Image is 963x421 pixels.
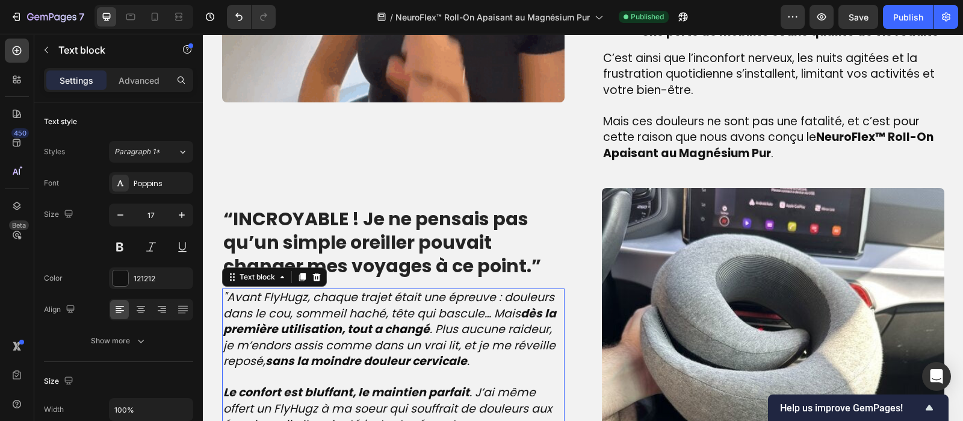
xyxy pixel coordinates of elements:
[5,5,90,29] button: 7
[849,12,869,22] span: Save
[400,80,731,128] span: Mais ces douleurs ne sont pas une fatalité, et c’est pour cette raison que nous avons conçu le .
[19,172,362,245] h2: Rich Text Editor. Editing area: main
[20,173,361,244] p: ⁠⁠⁠⁠⁠⁠⁠
[134,178,190,189] div: Poppins
[44,273,63,284] div: Color
[20,351,267,367] strong: Le confort est bluffant, le maintien parfait
[20,172,338,245] strong: “INCROYABLE ! Je ne pensais pas qu’un simple oreiller pouvait changer mes voyages à ce point.”
[58,43,161,57] p: Text block
[44,207,76,223] div: Size
[63,319,264,335] strong: sans la moindre douleur cervicale
[44,302,78,318] div: Align
[20,272,353,304] strong: dès la première utilisation, tout a changé
[203,34,963,421] iframe: Design area
[9,220,29,230] div: Beta
[109,141,193,163] button: Paragraph 1*
[20,351,349,399] i: . J’ai même offert un FlyHugz à ma soeur qui souffrait de douleurs aux épaules : elle l’a adopté ...
[922,362,951,391] div: Open Intercom Messenger
[44,373,76,390] div: Size
[44,404,64,415] div: Width
[893,11,923,23] div: Publish
[780,401,937,415] button: Show survey - Help us improve GemPages!
[34,238,75,249] div: Text block
[119,74,159,87] p: Advanced
[110,399,193,420] input: Auto
[44,146,65,157] div: Styles
[44,330,193,352] button: Show more
[114,146,160,157] span: Paragraph 1*
[780,402,922,414] span: Help us improve GemPages!
[44,178,59,189] div: Font
[400,95,731,128] strong: NeuroFlex™ Roll-On Apaisant au Magnésium Pur
[44,116,77,127] div: Text style
[883,5,934,29] button: Publish
[838,5,878,29] button: Save
[134,273,190,284] div: 121212
[11,128,29,138] div: 450
[79,10,84,24] p: 7
[91,335,147,347] div: Show more
[227,5,276,29] div: Undo/Redo
[631,11,664,22] span: Published
[395,11,590,23] span: NeuroFlex™ Roll-On Apaisant au Magnésium Pur
[20,255,353,335] i: "Avant FlyHugz, chaque trajet était une épreuve : douleurs dans le cou, sommeil haché, tête qui b...
[390,11,393,23] span: /
[60,74,93,87] p: Settings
